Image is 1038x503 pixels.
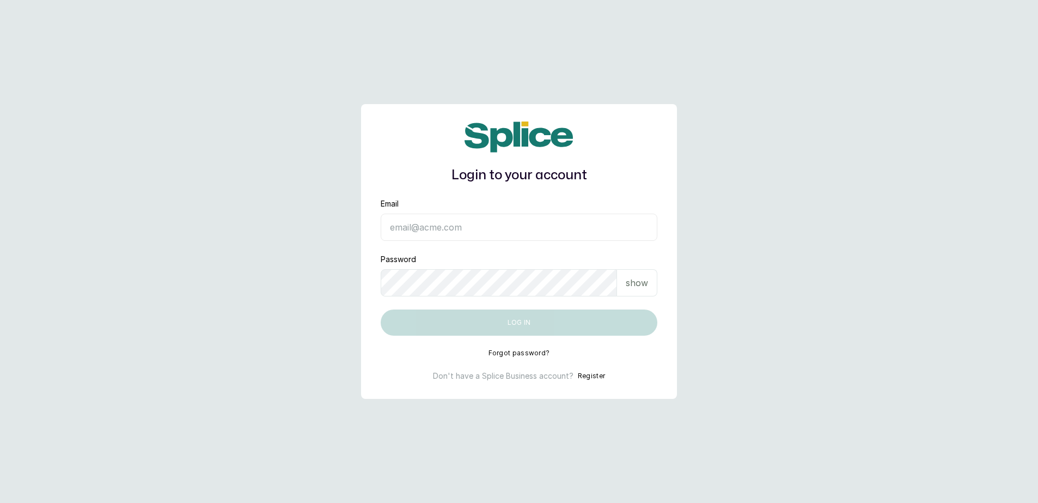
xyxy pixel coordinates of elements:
[433,371,573,381] p: Don't have a Splice Business account?
[381,214,657,241] input: email@acme.com
[578,371,605,381] button: Register
[381,198,399,209] label: Email
[381,166,657,185] h1: Login to your account
[489,349,550,357] button: Forgot password?
[626,276,648,289] p: show
[381,254,416,265] label: Password
[381,310,657,336] button: Log in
